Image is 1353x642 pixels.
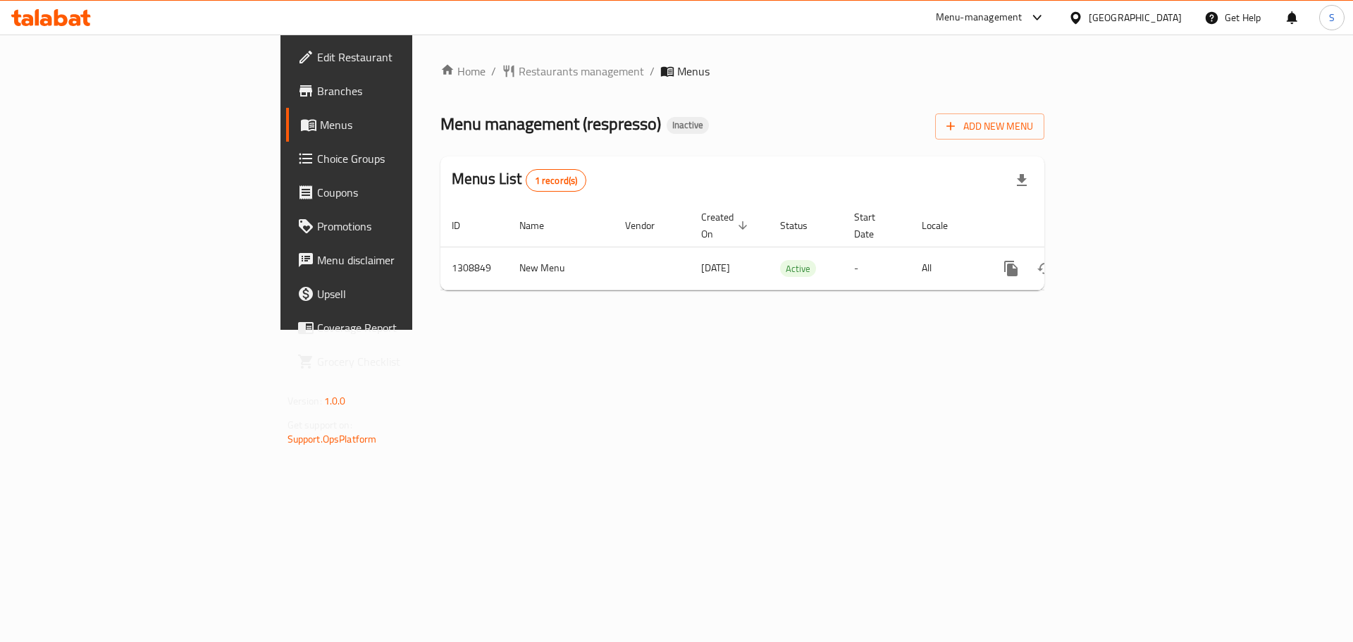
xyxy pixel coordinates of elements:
[843,247,910,290] td: -
[440,204,1141,290] table: enhanced table
[286,277,507,311] a: Upsell
[317,353,495,370] span: Grocery Checklist
[440,108,661,140] span: Menu management ( respresso )
[286,74,507,108] a: Branches
[526,174,586,187] span: 1 record(s)
[935,113,1044,140] button: Add New Menu
[946,118,1033,135] span: Add New Menu
[508,247,614,290] td: New Menu
[324,392,346,410] span: 1.0.0
[286,311,507,345] a: Coverage Report
[440,63,1044,80] nav: breadcrumb
[288,416,352,434] span: Get support on:
[317,150,495,167] span: Choice Groups
[1089,10,1182,25] div: [GEOGRAPHIC_DATA]
[625,217,673,234] span: Vendor
[983,204,1141,247] th: Actions
[452,217,478,234] span: ID
[780,260,816,277] div: Active
[650,63,655,80] li: /
[701,209,752,242] span: Created On
[1005,163,1039,197] div: Export file
[288,430,377,448] a: Support.OpsPlatform
[317,252,495,268] span: Menu disclaimer
[502,63,644,80] a: Restaurants management
[1028,252,1062,285] button: Change Status
[286,345,507,378] a: Grocery Checklist
[288,392,322,410] span: Version:
[677,63,710,80] span: Menus
[936,9,1023,26] div: Menu-management
[780,261,816,277] span: Active
[922,217,966,234] span: Locale
[526,169,587,192] div: Total records count
[780,217,826,234] span: Status
[1329,10,1335,25] span: S
[519,63,644,80] span: Restaurants management
[317,82,495,99] span: Branches
[317,184,495,201] span: Coupons
[286,243,507,277] a: Menu disclaimer
[452,168,586,192] h2: Menus List
[286,175,507,209] a: Coupons
[994,252,1028,285] button: more
[286,209,507,243] a: Promotions
[286,108,507,142] a: Menus
[910,247,983,290] td: All
[519,217,562,234] span: Name
[317,49,495,66] span: Edit Restaurant
[667,117,709,134] div: Inactive
[317,285,495,302] span: Upsell
[317,319,495,336] span: Coverage Report
[317,218,495,235] span: Promotions
[667,119,709,131] span: Inactive
[286,142,507,175] a: Choice Groups
[320,116,495,133] span: Menus
[854,209,894,242] span: Start Date
[701,259,730,277] span: [DATE]
[286,40,507,74] a: Edit Restaurant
